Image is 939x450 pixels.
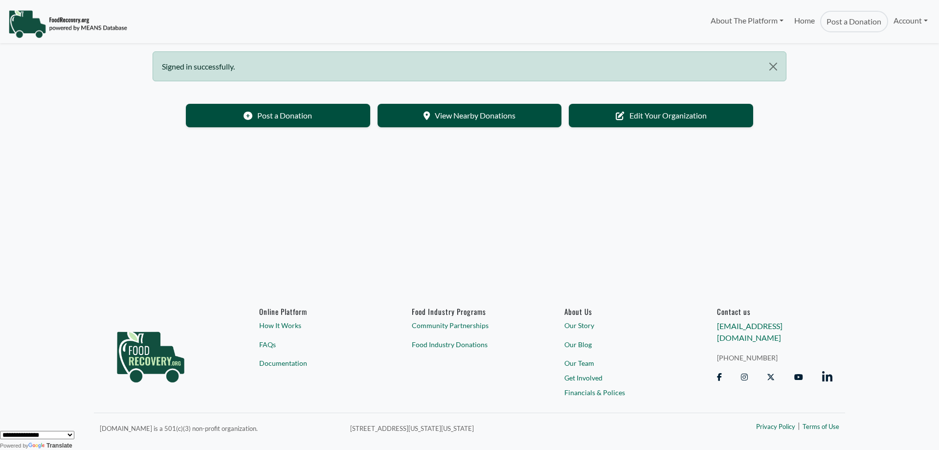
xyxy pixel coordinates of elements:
[8,9,127,39] img: NavigationLogo_FoodRecovery-91c16205cd0af1ed486a0f1a7774a6544ea792ac00100771e7dd3ec7c0e58e41.png
[186,104,370,127] a: Post a Donation
[100,422,338,434] p: [DOMAIN_NAME] is a 501(c)(3) non-profit organization.
[28,442,72,449] a: Translate
[412,320,527,331] a: Community Partnerships
[153,51,786,81] div: Signed in successfully.
[564,307,680,316] a: About Us
[705,11,788,30] a: About The Platform
[717,352,832,362] a: [PHONE_NUMBER]
[378,104,562,127] a: View Nearby Donations
[820,11,888,32] a: Post a Donation
[717,321,782,342] a: [EMAIL_ADDRESS][DOMAIN_NAME]
[412,339,527,349] a: Food Industry Donations
[107,307,195,400] img: food_recovery_green_logo-76242d7a27de7ed26b67be613a865d9c9037ba317089b267e0515145e5e51427.png
[761,52,786,81] button: Close
[259,307,375,316] h6: Online Platform
[564,373,680,383] a: Get Involved
[564,339,680,349] a: Our Blog
[564,387,680,397] a: Financials & Polices
[259,358,375,368] a: Documentation
[789,11,820,32] a: Home
[717,307,832,316] h6: Contact us
[803,422,839,432] a: Terms of Use
[564,320,680,331] a: Our Story
[259,339,375,349] a: FAQs
[28,443,46,450] img: Google Translate
[569,104,753,127] a: Edit Your Organization
[756,422,795,432] a: Privacy Policy
[412,307,527,316] h6: Food Industry Programs
[259,320,375,331] a: How It Works
[798,420,800,431] span: |
[350,422,651,434] p: [STREET_ADDRESS][US_STATE][US_STATE]
[564,358,680,368] a: Our Team
[888,11,933,30] a: Account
